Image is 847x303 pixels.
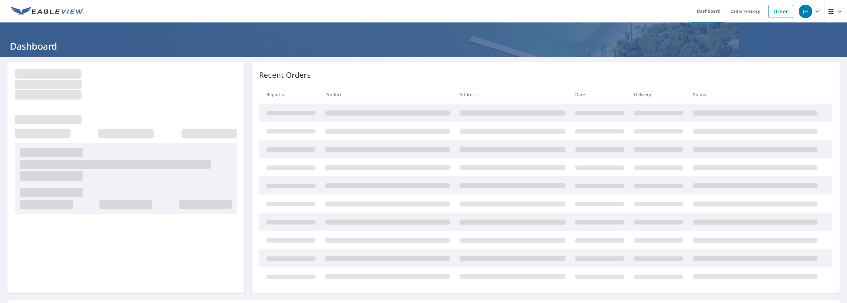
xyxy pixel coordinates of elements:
[570,85,629,104] th: Date
[259,69,311,80] p: Recent Orders
[629,85,688,104] th: Delivery
[259,85,320,104] th: Report #
[768,5,793,18] a: Order
[7,40,840,52] h1: Dashboard
[320,85,455,104] th: Product
[11,7,84,16] img: EV Logo
[799,5,812,18] div: JH
[688,85,822,104] th: Status
[455,85,570,104] th: Address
